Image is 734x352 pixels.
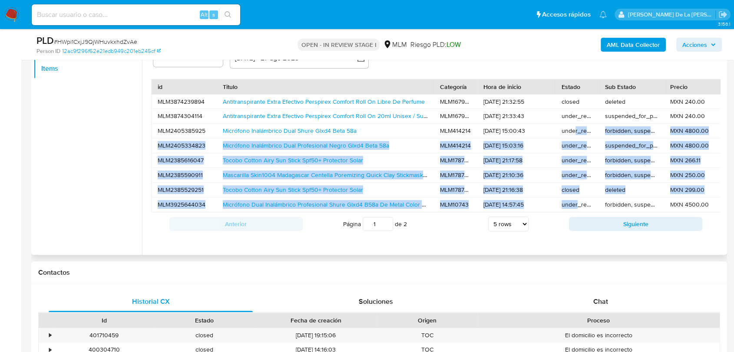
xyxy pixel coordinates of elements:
[434,95,477,109] div: MLM167989
[377,328,477,342] div: TOC
[599,109,664,123] div: suspended_for_prevention
[477,109,555,123] div: [DATE] 21:33:43
[477,153,555,168] div: [DATE] 21:17:58
[555,95,599,109] div: closed
[477,95,555,109] div: [DATE] 21:32:55
[593,296,608,306] span: Chat
[434,109,477,123] div: MLM167989
[446,39,460,49] span: LOW
[440,82,471,91] div: Categoría
[62,47,161,55] a: 12ac9f296f62e21edb949c201eb245cf
[717,20,730,27] span: 3.156.1
[201,10,208,19] span: Alt
[682,38,707,52] span: Acciones
[298,39,380,51] p: OPEN - IN REVIEW STAGE I
[607,38,660,52] b: AML Data Collector
[169,217,303,231] button: Anterior
[223,126,357,135] a: Micrófono Inalámbrico Dual Shure Glxd4 Beta 58a
[434,153,477,168] div: MLM178702
[38,268,720,277] h1: Contactos
[434,138,477,153] div: MLM414214
[555,124,599,138] div: under_review
[32,9,240,20] input: Buscar usuario o caso...
[599,95,664,109] div: deleted
[434,168,477,182] div: MLM178708
[555,153,599,168] div: under_review
[542,10,591,19] span: Accesos rápidos
[434,183,477,197] div: MLM178702
[483,82,549,91] div: Hora de inicio
[152,109,217,123] div: MLM3874304114
[434,124,477,138] div: MLM414214
[477,183,555,197] div: [DATE] 21:16:38
[219,9,237,21] button: search-icon
[483,316,714,325] div: Proceso
[477,138,555,153] div: [DATE] 15:03:16
[152,95,217,109] div: MLM3874239894
[477,168,555,182] div: [DATE] 21:10:36
[223,200,439,209] a: Micrófono Dual Inalámbrico Profesional Shure Glxd4 B58a De Metal Color Negro
[158,82,211,91] div: id
[569,217,702,231] button: Siguiente
[605,82,658,91] div: Sub Estado
[152,168,217,182] div: MLM2385590911
[410,40,460,49] span: Riesgo PLD:
[599,138,664,153] div: suspended_for_prevention
[555,168,599,182] div: under_review
[33,58,142,79] button: Items
[152,153,217,168] div: MLM2385616047
[555,138,599,153] div: under_review
[477,124,555,138] div: [DATE] 15:00:43
[223,171,505,179] a: Mascarilla Skin1004 Madagascar Centella Poremizing Quick Clay Stickmask Tipo [PERSON_NAME] Normal
[212,10,215,19] span: s
[555,109,599,123] div: under_review
[54,37,137,46] span: # HWpi1CxjJ9QjWHuvkxhdZvAe
[223,82,428,91] div: Titulo
[562,82,593,91] div: Estado
[132,296,170,306] span: Historial CX
[54,328,154,342] div: 401710459
[223,141,389,150] a: Micrófono Inalámbrico Dual Profesional Negro Glxd4 Beta 58a
[160,316,248,325] div: Estado
[383,40,407,49] div: MLM
[154,328,255,342] div: closed
[599,153,664,168] div: forbidden, suspended_for_prevention
[36,47,60,55] b: Person ID
[152,138,217,153] div: MLM2405334823
[223,156,363,164] a: Tocobo Cotton Airy Sun Stick Spf50+ Protector Solar
[359,296,393,306] span: Soluciones
[628,10,716,19] p: javier.gutierrez@mercadolibre.com.mx
[555,183,599,197] div: closed
[383,316,471,325] div: Origen
[152,197,217,212] div: MLM3925644034
[434,197,477,212] div: MLM10743
[343,217,407,231] span: Página de
[599,197,664,212] div: forbidden, suspended_for_prevention
[223,185,363,194] a: Tocobo Cotton Airy Sun Stick Spf50+ Protector Solar
[255,328,377,342] div: [DATE] 19:15:06
[718,10,727,19] a: Salir
[36,33,54,47] b: PLD
[152,124,217,138] div: MLM2405385925
[599,183,664,197] div: deleted
[477,328,720,342] div: El domicilio es incorrecto
[599,124,664,138] div: forbidden, suspended_for_prevention
[555,197,599,212] div: under_review
[152,183,217,197] div: MLM2385529251
[599,11,607,18] a: Notificaciones
[601,38,666,52] button: AML Data Collector
[60,316,148,325] div: Id
[403,220,407,228] span: 2
[49,331,51,339] div: •
[261,316,371,325] div: Fecha de creación
[676,38,722,52] button: Acciones
[223,112,694,120] a: Antitranspirante Extra Efectivo Perspirex Comfort Roll On 20ml Unisex / Sudoración Excesiva (hipe...
[599,168,664,182] div: forbidden, suspended_for_prevention
[477,197,555,212] div: [DATE] 14:57:45
[223,97,425,106] a: Antitranspirante Extra Efectivo Perspirex Comfort Roll On Libre De Perfume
